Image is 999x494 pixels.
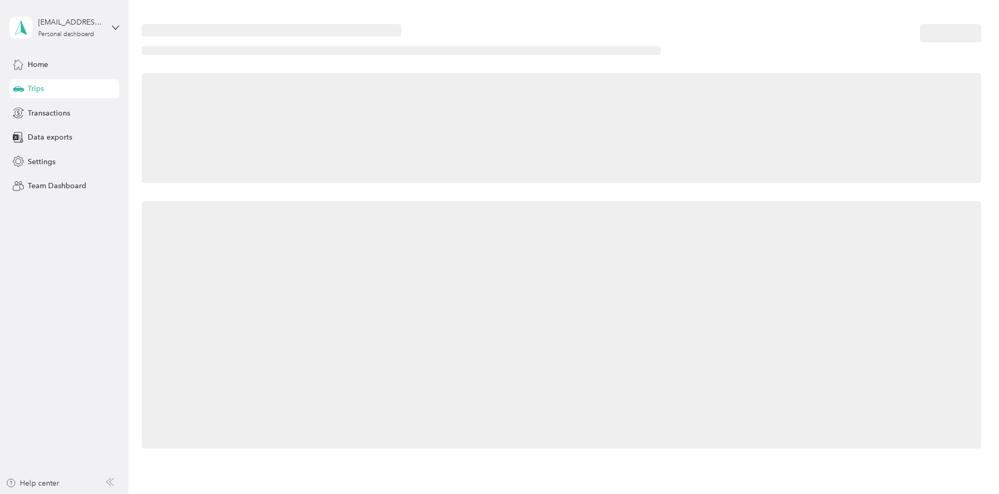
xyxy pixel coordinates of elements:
iframe: Everlance-gr Chat Button Frame [940,435,999,494]
span: Settings [28,156,55,167]
div: [EMAIL_ADDRESS][DOMAIN_NAME] [38,17,104,28]
span: Data exports [28,132,72,143]
span: Team Dashboard [28,180,86,191]
span: Transactions [28,108,70,119]
div: Personal dashboard [38,31,94,38]
span: Trips [28,83,44,94]
button: Help center [6,478,59,489]
span: Home [28,59,48,70]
